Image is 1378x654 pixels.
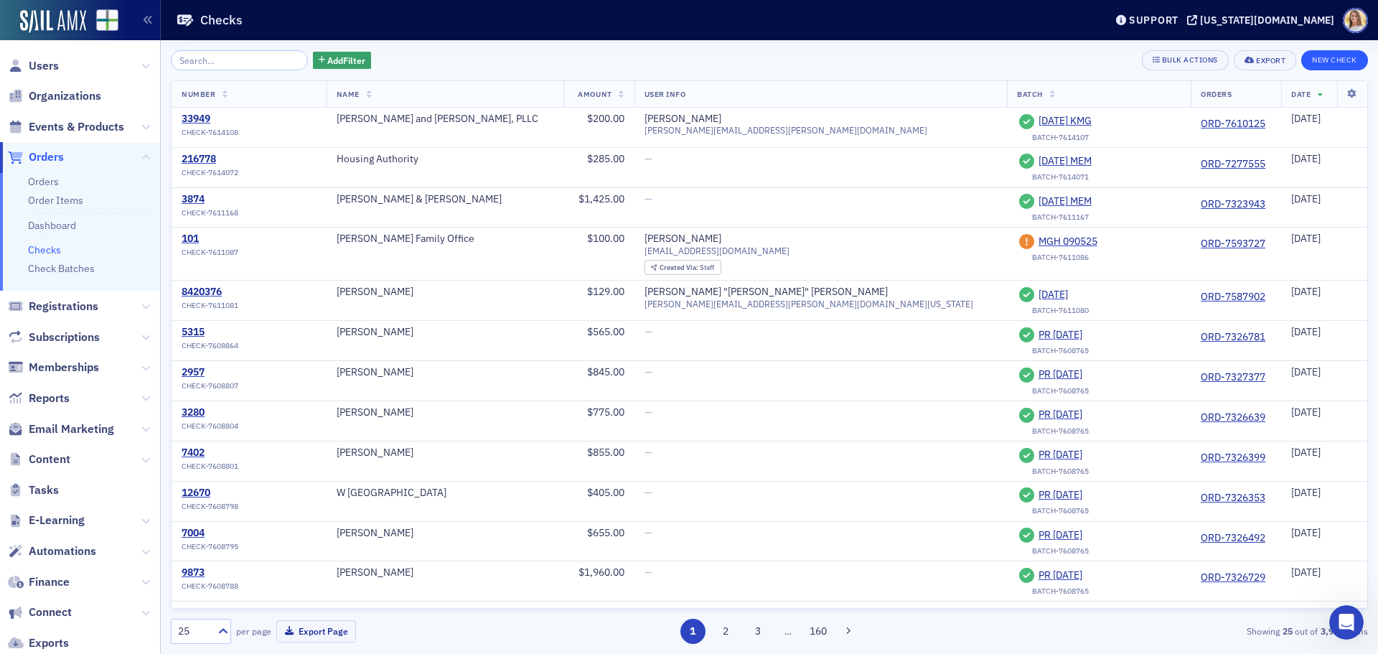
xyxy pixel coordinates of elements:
[337,447,553,459] div: [PERSON_NAME]
[337,233,553,246] div: [PERSON_NAME] Family Office
[1291,325,1321,338] span: [DATE]
[182,381,238,391] span: CHECK-7608807
[1039,529,1169,542] a: PR [DATE]
[171,50,308,70] input: Search…
[1032,306,1089,315] div: BATCH-7611080
[1291,486,1321,499] span: [DATE]
[246,464,269,487] button: Send a message…
[1201,532,1265,545] a: ORD-7326492
[8,482,59,498] a: Tasks
[8,513,85,528] a: E-Learning
[28,194,83,207] a: Order Items
[29,452,70,467] span: Content
[29,513,85,528] span: E-Learning
[96,9,118,32] img: SailAMX
[29,360,99,375] span: Memberships
[587,606,624,619] span: $445.00
[1039,569,1169,582] a: PR [DATE]
[645,446,652,459] span: —
[182,193,238,206] div: 3874
[1201,331,1265,344] a: ORD-7326781
[1039,329,1169,342] a: PR [DATE]
[28,219,76,232] a: Dashboard
[182,153,238,166] div: 216778
[337,113,553,126] div: [PERSON_NAME] and [PERSON_NAME], PLLC
[28,175,59,188] a: Orders
[182,607,238,620] div: 4490
[8,635,69,651] a: Exports
[182,326,238,339] div: 5315
[182,286,238,299] div: 8420376
[337,527,553,540] div: [PERSON_NAME]
[1039,449,1169,462] a: PR [DATE]
[182,366,238,379] a: 2957
[182,89,215,99] span: Number
[578,192,624,205] span: $1,425.00
[70,14,121,24] h1: Operator
[182,406,238,419] div: 3280
[1291,112,1321,125] span: [DATE]
[276,620,356,643] button: Export Page
[182,527,238,540] div: 7004
[63,300,264,342] div: The three people I added are [PERSON_NAME], [PERSON_NAME], and [PERSON_NAME]
[645,260,721,275] div: Created Via: Staff
[1032,546,1089,556] div: BATCH-7608765
[44,116,275,169] div: Redirect an Event to a 3rd Party URL
[1318,625,1346,637] strong: 3,999
[11,68,235,113] div: In the meantime, this article might help:
[8,574,70,590] a: Finance
[1291,406,1321,419] span: [DATE]
[182,341,238,350] span: CHECK-7608864
[182,581,238,591] span: CHECK-7608788
[645,113,721,126] div: [PERSON_NAME]
[182,113,238,126] a: 33949
[1039,115,1169,128] a: [DATE] KMG
[587,365,624,378] span: $845.00
[8,543,96,559] a: Automations
[1291,152,1321,165] span: [DATE]
[1291,446,1321,459] span: [DATE]
[29,635,69,651] span: Exports
[645,486,652,499] span: —
[1039,289,1169,302] a: [DATE]
[29,604,72,620] span: Connect
[1343,8,1368,33] span: Profile
[8,58,59,74] a: Users
[645,325,652,338] span: —
[8,299,98,314] a: Registrations
[645,286,888,299] a: [PERSON_NAME] "[PERSON_NAME]" [PERSON_NAME]
[182,208,238,218] span: CHECK-7611168
[182,447,238,459] div: 7402
[182,487,238,500] div: 12670
[1291,232,1321,245] span: [DATE]
[29,330,100,345] span: Subscriptions
[1039,155,1169,168] a: [DATE] MEM
[8,421,114,437] a: Email Marketing
[52,352,276,467] div: Good Morning Luke. We had a firm remove some members from their roster and add new employees. How...
[182,233,238,246] a: 101
[1256,57,1285,65] div: Export
[1142,50,1229,70] button: Bulk Actions
[29,543,96,559] span: Automations
[8,604,72,620] a: Connect
[1039,489,1169,502] a: PR [DATE]
[200,11,243,29] h1: Checks
[1187,15,1339,25] button: [US_STATE][DOMAIN_NAME]
[8,330,100,345] a: Subscriptions
[313,52,372,70] button: AddFilter
[1291,566,1321,579] span: [DATE]
[11,115,276,216] div: Operator says…
[182,248,238,257] span: CHECK-7611087
[645,233,721,246] a: [PERSON_NAME]
[225,6,252,33] button: Home
[337,406,553,419] div: [PERSON_NAME]
[182,566,238,579] div: 9873
[587,486,624,499] span: $405.00
[1280,625,1295,637] strong: 25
